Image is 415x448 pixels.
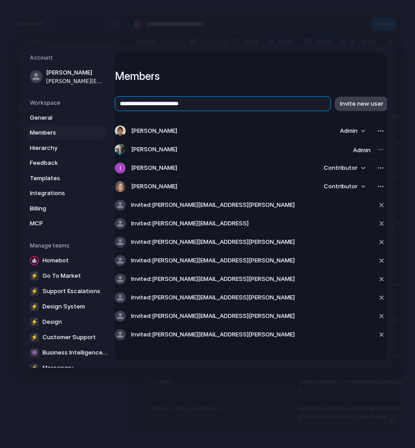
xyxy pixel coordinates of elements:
[42,364,73,373] span: Mercenary
[131,238,295,247] span: Invited: [PERSON_NAME][EMAIL_ADDRESS][PERSON_NAME]
[30,143,88,152] span: Hierarchy
[30,286,39,295] div: ⚡
[324,163,358,173] span: Contributor
[131,312,295,321] span: Invited: [PERSON_NAME][EMAIL_ADDRESS][PERSON_NAME]
[131,219,249,228] span: Invited: [PERSON_NAME][EMAIL_ADDRESS]
[30,241,106,249] h5: Manage teams
[27,299,110,313] a: ⚡Design System
[42,302,85,311] span: Design System
[27,201,106,215] a: Billing
[27,284,110,298] a: ⚡Support Escalations
[30,317,39,326] div: ⚡
[27,186,106,201] a: Integrations
[30,332,39,341] div: ⚡
[131,293,295,302] span: Invited: [PERSON_NAME][EMAIL_ADDRESS][PERSON_NAME]
[324,182,358,191] span: Contributor
[27,110,106,125] a: General
[30,128,88,137] span: Members
[27,171,106,185] a: Templates
[27,360,110,375] a: ⚡Mercenary
[30,173,88,182] span: Templates
[131,275,295,284] span: Invited: [PERSON_NAME][EMAIL_ADDRESS][PERSON_NAME]
[30,98,106,107] h5: Workspace
[131,145,177,154] span: [PERSON_NAME]
[30,219,88,228] span: MCP
[27,140,106,155] a: Hierarchy
[42,317,62,327] span: Design
[353,146,371,154] span: Admin
[42,271,81,280] span: Go To Market
[115,68,387,84] h1: Members
[131,201,295,210] span: Invited: [PERSON_NAME][EMAIL_ADDRESS][PERSON_NAME]
[42,287,100,296] span: Support Escalations
[318,180,371,193] button: Contributor
[335,125,371,137] button: Admin
[27,268,110,283] a: ⚡Go To Market
[30,302,39,311] div: ⚡
[340,99,383,108] span: Invite new user
[131,126,177,135] span: [PERSON_NAME]
[27,126,106,140] a: Members
[27,314,110,329] a: ⚡Design
[30,113,88,122] span: General
[42,348,108,357] span: Business Intelligence (Space Invaders)
[30,54,106,62] h5: Account
[340,126,358,135] span: Admin
[27,345,110,359] a: 👾Business Intelligence (Space Invaders)
[30,348,39,357] div: 👾
[27,216,106,231] a: MCP
[27,253,110,267] a: Homebot
[30,204,88,213] span: Billing
[318,162,371,174] button: Contributor
[42,256,69,265] span: Homebot
[131,330,295,339] span: Invited: [PERSON_NAME][EMAIL_ADDRESS][PERSON_NAME]
[46,77,104,85] span: [PERSON_NAME][EMAIL_ADDRESS]
[30,271,39,280] div: ⚡
[46,68,104,77] span: [PERSON_NAME]
[42,333,96,342] span: Customer Support
[131,163,177,173] span: [PERSON_NAME]
[30,189,88,198] span: Integrations
[30,363,39,372] div: ⚡
[131,256,295,265] span: Invited: [PERSON_NAME][EMAIL_ADDRESS][PERSON_NAME]
[27,330,110,344] a: ⚡Customer Support
[30,159,88,168] span: Feedback
[27,65,106,88] a: [PERSON_NAME][PERSON_NAME][EMAIL_ADDRESS]
[27,156,106,170] a: Feedback
[335,96,389,111] button: Invite new user
[131,182,177,191] span: [PERSON_NAME]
